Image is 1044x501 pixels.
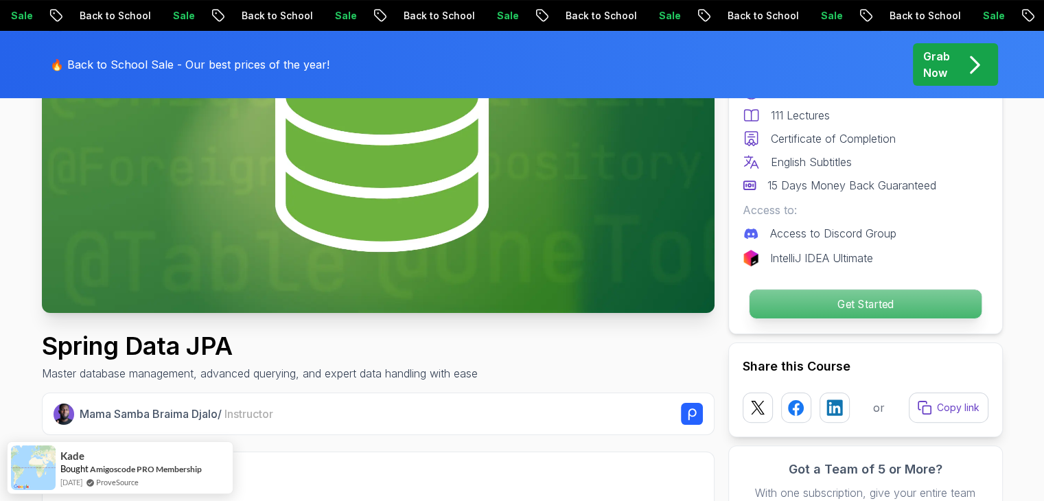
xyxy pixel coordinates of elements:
p: Back to School [876,9,969,23]
button: Copy link [909,393,988,423]
p: Back to School [714,9,807,23]
span: Bought [60,463,89,474]
img: jetbrains logo [743,250,759,266]
h2: Share this Course [743,357,988,376]
p: Access to: [743,202,988,218]
p: 🔥 Back to School Sale - Our best prices of the year! [50,56,329,73]
p: Access to Discord Group [770,225,896,242]
p: 111 Lectures [771,107,830,124]
p: Sale [807,9,851,23]
img: Nelson Djalo [54,404,75,425]
p: Sale [645,9,689,23]
a: ProveSource [96,476,139,488]
img: provesource social proof notification image [11,445,56,490]
p: English Subtitles [771,154,852,170]
span: Kade [60,450,84,462]
p: Mama Samba Braima Djalo / [80,406,273,422]
p: Back to School [228,9,321,23]
h2: What you will learn [59,469,697,488]
p: Grab Now [923,48,950,81]
p: IntelliJ IDEA Ultimate [770,250,873,266]
span: Instructor [224,407,273,421]
p: Master database management, advanced querying, and expert data handling with ease [42,365,478,382]
a: Amigoscode PRO Membership [90,463,202,475]
p: Back to School [390,9,483,23]
p: Back to School [66,9,159,23]
p: Certificate of Completion [771,130,896,147]
p: Back to School [552,9,645,23]
h1: Spring Data JPA [42,332,478,360]
button: Get Started [748,289,982,319]
p: Sale [969,9,1013,23]
p: or [873,399,885,416]
p: Sale [321,9,365,23]
p: Sale [159,9,203,23]
p: 15 Days Money Back Guaranteed [767,177,936,194]
p: Sale [483,9,527,23]
h3: Got a Team of 5 or More? [743,460,988,479]
p: Copy link [937,401,979,415]
span: [DATE] [60,476,82,488]
p: Get Started [749,290,981,318]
